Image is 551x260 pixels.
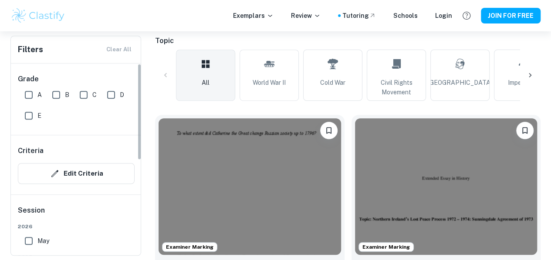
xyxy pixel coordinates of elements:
[18,146,44,156] h6: Criteria
[516,122,534,139] button: Please log in to bookmark exemplars
[291,11,321,20] p: Review
[320,78,345,87] span: Cold War
[37,90,42,100] span: A
[65,90,69,100] span: B
[18,43,43,56] h6: Filters
[92,90,97,100] span: C
[18,205,135,223] h6: Session
[342,11,376,20] a: Tutoring
[481,8,541,23] button: JOIN FOR FREE
[508,78,539,87] span: Imperialism
[159,118,341,255] img: History EE example thumbnail: To what extent did Catherine the Great c
[459,8,474,23] button: Help and Feedback
[18,163,135,184] button: Edit Criteria
[202,78,210,87] span: All
[162,243,217,251] span: Examiner Marking
[435,11,452,20] a: Login
[253,78,286,87] span: World War II
[155,36,541,46] h6: Topic
[18,74,135,84] h6: Grade
[18,223,135,230] span: 2026
[10,7,66,24] img: Clastify logo
[355,118,537,255] img: History EE example thumbnail: To What Extent was the British Governmen
[120,90,124,100] span: D
[37,111,41,120] span: E
[233,11,274,20] p: Exemplars
[359,243,413,251] span: Examiner Marking
[371,78,422,97] span: Civil Rights Movement
[320,122,338,139] button: Please log in to bookmark exemplars
[37,236,49,246] span: May
[393,11,418,20] a: Schools
[428,78,492,87] span: [GEOGRAPHIC_DATA]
